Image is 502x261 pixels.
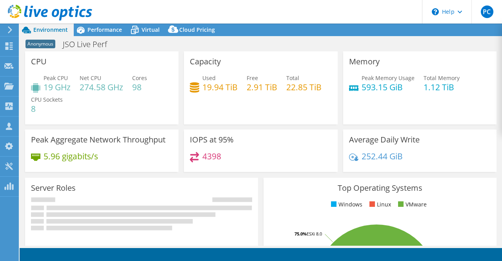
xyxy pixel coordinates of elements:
[481,5,493,18] span: PC
[286,83,322,91] h4: 22.85 TiB
[132,74,147,82] span: Cores
[349,57,380,66] h3: Memory
[44,74,68,82] span: Peak CPU
[31,135,166,144] h3: Peak Aggregate Network Throughput
[329,200,362,209] li: Windows
[307,231,322,237] tspan: ESXi 8.0
[80,74,101,82] span: Net CPU
[247,74,258,82] span: Free
[190,57,221,66] h3: Capacity
[362,83,415,91] h4: 593.15 GiB
[132,83,147,91] h4: 98
[179,26,215,33] span: Cloud Pricing
[202,74,216,82] span: Used
[247,83,277,91] h4: 2.91 TiB
[25,40,55,48] span: Anonymous
[295,231,307,237] tspan: 75.0%
[424,83,460,91] h4: 1.12 TiB
[44,83,71,91] h4: 19 GHz
[286,74,299,82] span: Total
[31,96,63,103] span: CPU Sockets
[87,26,122,33] span: Performance
[59,40,119,49] h1: JSO Live Perf
[396,200,427,209] li: VMware
[80,83,123,91] h4: 274.58 GHz
[142,26,160,33] span: Virtual
[362,74,415,82] span: Peak Memory Usage
[269,184,491,192] h3: Top Operating Systems
[190,135,234,144] h3: IOPS at 95%
[33,26,68,33] span: Environment
[424,74,460,82] span: Total Memory
[31,104,63,113] h4: 8
[31,184,76,192] h3: Server Roles
[44,152,98,161] h4: 5.96 gigabits/s
[31,57,47,66] h3: CPU
[362,152,403,161] h4: 252.44 GiB
[202,83,238,91] h4: 19.94 TiB
[349,135,420,144] h3: Average Daily Write
[432,8,439,15] svg: \n
[367,200,391,209] li: Linux
[202,152,221,161] h4: 4398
